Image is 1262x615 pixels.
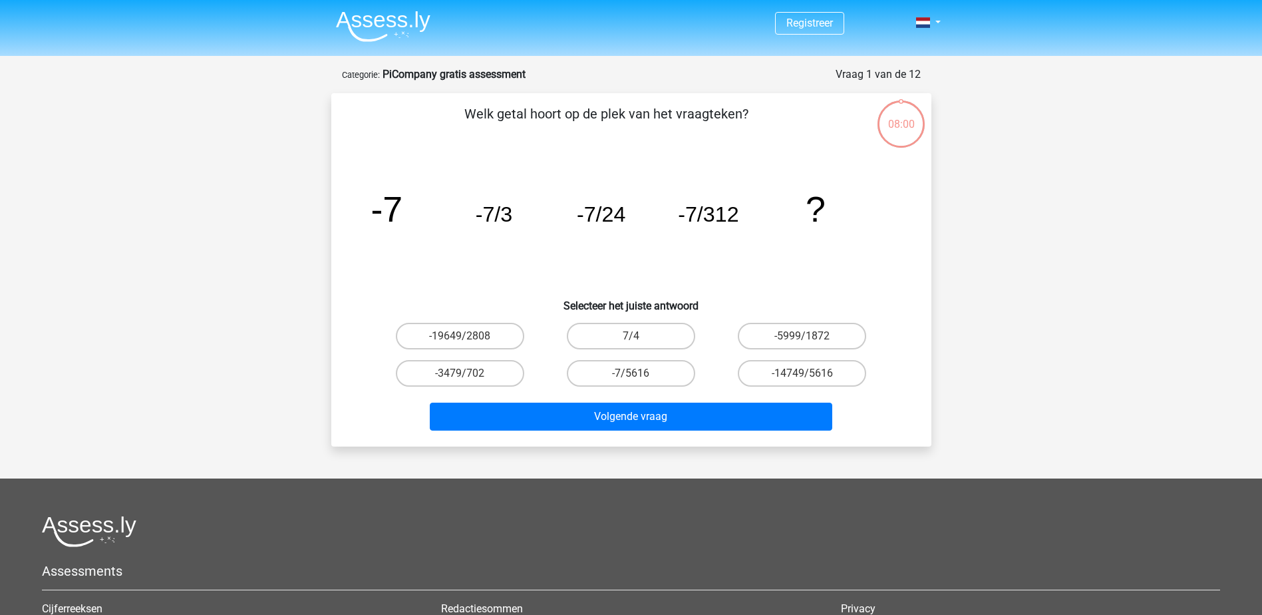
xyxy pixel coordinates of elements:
[576,202,625,226] tspan: -7/24
[371,189,402,229] tspan: -7
[738,323,866,349] label: -5999/1872
[42,602,102,615] a: Cijferreeksen
[42,516,136,547] img: Assessly logo
[342,70,380,80] small: Categorie:
[567,360,695,387] label: -7/5616
[383,68,526,81] strong: PiCompany gratis assessment
[441,602,523,615] a: Redactiesommen
[353,104,860,144] p: Welk getal hoort op de plek van het vraagteken?
[475,202,512,226] tspan: -7/3
[836,67,921,83] div: Vraag 1 van de 12
[841,602,875,615] a: Privacy
[396,323,524,349] label: -19649/2808
[876,99,926,132] div: 08:00
[567,323,695,349] label: 7/4
[396,360,524,387] label: -3479/702
[738,360,866,387] label: -14749/5616
[678,202,738,226] tspan: -7/312
[336,11,430,42] img: Assessly
[806,189,826,229] tspan: ?
[430,403,832,431] button: Volgende vraag
[353,289,910,312] h6: Selecteer het juiste antwoord
[42,563,1220,579] h5: Assessments
[786,17,833,29] a: Registreer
